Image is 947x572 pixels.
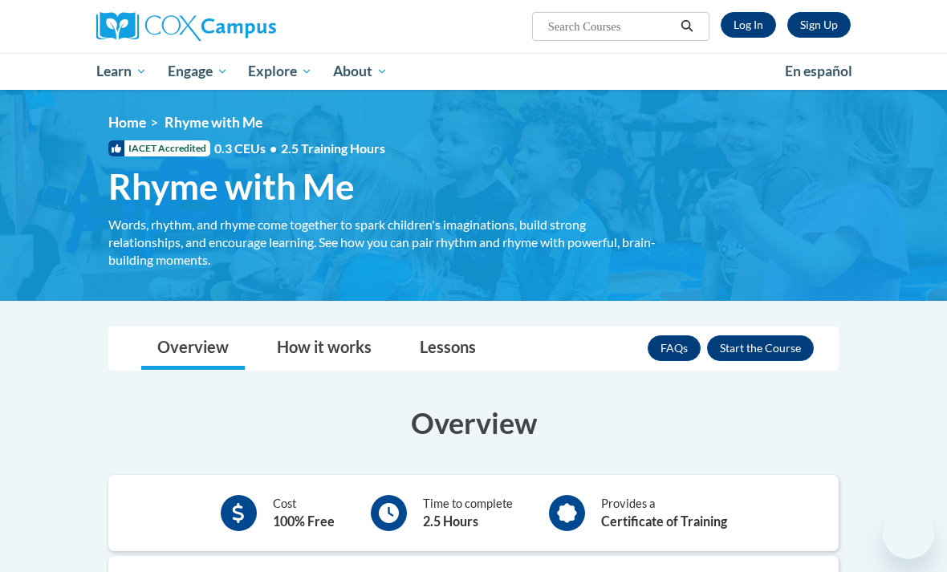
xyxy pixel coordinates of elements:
span: 0.3 CEUs [214,140,385,157]
div: Main menu [84,53,863,90]
a: Log In [721,12,776,38]
img: Cox Campus [96,12,276,41]
span: Rhyme with Me [165,114,262,131]
a: Cox Campus [96,12,331,41]
b: Certificate of Training [601,513,727,529]
a: About [323,53,398,90]
a: Lessons [404,327,492,370]
span: • [270,140,277,156]
h3: Overview [108,403,839,443]
a: Overview [141,327,245,370]
a: Learn [86,53,157,90]
span: Learn [96,62,147,81]
a: Engage [157,53,238,90]
a: Home [108,114,146,131]
div: Provides a [601,495,727,531]
span: En español [785,63,852,79]
div: Words, rhythm, and rhyme come together to spark children's imaginations, build strong relationshi... [108,216,662,269]
b: 100% Free [273,513,335,529]
b: 2.5 Hours [423,513,478,529]
button: Search [675,17,699,36]
div: Time to complete [423,495,513,531]
button: Enroll [707,335,814,361]
input: Search Courses [547,17,675,36]
span: About [333,62,388,81]
span: Engage [168,62,228,81]
a: Explore [238,53,323,90]
div: Cost [273,495,335,531]
span: Explore [248,62,312,81]
iframe: Button to launch messaging window [883,508,934,559]
a: Register [787,12,851,38]
span: Rhyme with Me [108,165,355,208]
a: How it works [261,327,388,370]
span: 2.5 Training Hours [281,140,385,156]
a: En español [774,55,863,88]
span: IACET Accredited [108,140,210,156]
a: FAQs [648,335,701,361]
